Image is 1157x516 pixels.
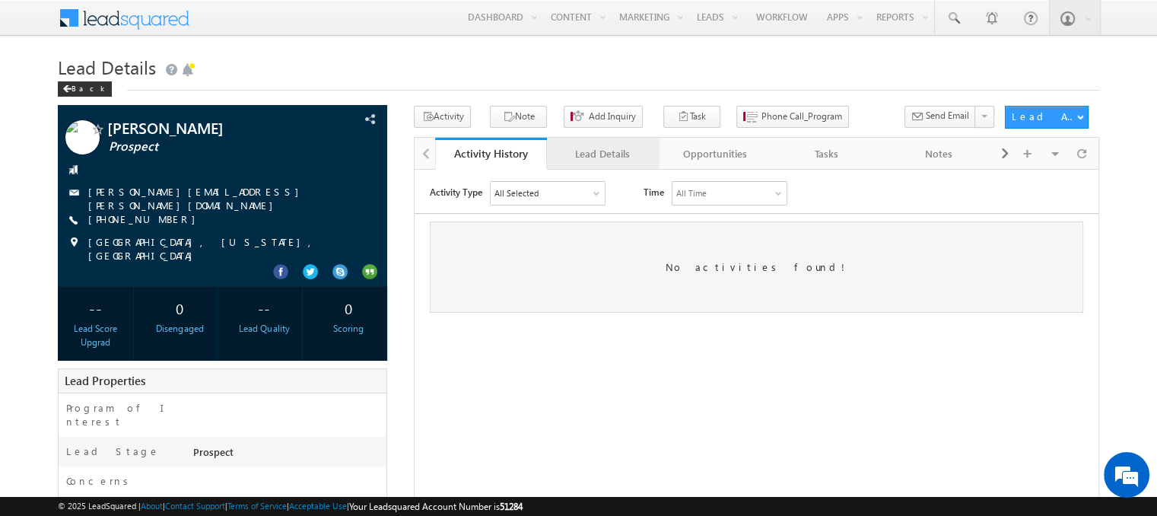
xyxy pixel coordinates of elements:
img: Profile photo [65,120,100,160]
a: Contact Support [165,501,225,511]
a: Lead Details [547,138,659,170]
a: Notes [884,138,996,170]
button: Activity [414,106,471,128]
div: All Time [262,17,292,30]
a: Terms of Service [227,501,287,511]
div: Lead Details [559,145,645,163]
a: About [141,501,163,511]
div: 0 [146,294,214,322]
span: Your Leadsquared Account Number is [349,501,523,512]
span: [GEOGRAPHIC_DATA], [US_STATE], [GEOGRAPHIC_DATA] [88,235,355,263]
button: Add Inquiry [564,106,643,128]
div: -- [230,294,298,322]
span: 51284 [500,501,523,512]
span: Prospect [109,139,313,154]
div: No activities found! [15,52,669,143]
button: Lead Actions [1005,106,1089,129]
span: Phone Call_Program [761,110,842,123]
a: Opportunities [660,138,771,170]
div: Lead Quality [230,322,298,336]
div: Lead Actions [1012,110,1076,123]
span: [PHONE_NUMBER] [88,212,203,228]
a: Acceptable Use [289,501,347,511]
div: 0 [315,294,383,322]
div: Activity History [447,146,536,161]
a: Tasks [771,138,883,170]
div: Prospect [189,444,386,466]
span: © 2025 LeadSquared | | | | | [58,499,523,514]
div: Scoring [315,322,383,336]
div: -- [62,294,129,322]
span: Send Email [926,109,969,123]
div: Opportunities [672,145,758,163]
button: Task [663,106,720,128]
span: Lead Details [58,55,156,79]
div: Disengaged [146,322,214,336]
button: Send Email [904,106,976,128]
div: Back [58,81,112,97]
a: Activity History [435,138,547,170]
div: Notes [896,145,982,163]
span: Add Inquiry [589,110,636,123]
div: Lead Score Upgrad [62,322,129,349]
label: Concerns [66,474,134,488]
span: Activity Type [15,11,68,34]
span: Lead Properties [65,373,145,388]
label: Program of Interest [66,401,177,428]
button: Phone Call_Program [736,106,849,128]
span: [PERSON_NAME] [107,120,311,135]
span: Time [229,11,250,34]
a: Back [58,81,119,94]
div: Tasks [784,145,869,163]
button: Note [490,106,547,128]
a: [PERSON_NAME][EMAIL_ADDRESS][PERSON_NAME][DOMAIN_NAME] [88,185,307,212]
label: Lead Stage [66,444,160,458]
div: All Selected [76,12,190,35]
div: All Selected [80,17,124,30]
